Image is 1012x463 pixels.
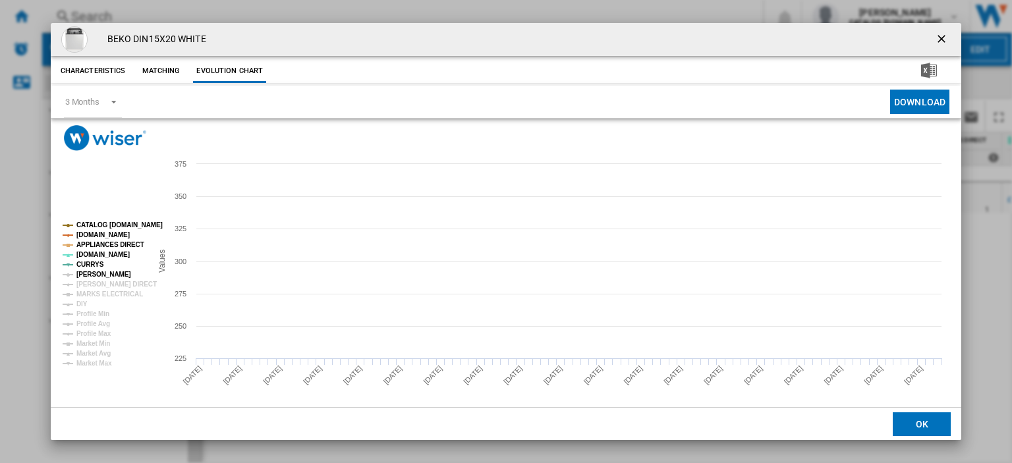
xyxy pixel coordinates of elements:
[175,354,186,362] tspan: 225
[935,32,951,48] ng-md-icon: getI18NText('BUTTONS.CLOSE_DIALOG')
[175,225,186,232] tspan: 325
[101,33,206,46] h4: BEKO DIN15X20 WHITE
[502,364,524,386] tspan: [DATE]
[181,364,203,386] tspan: [DATE]
[221,364,243,386] tspan: [DATE]
[76,251,130,258] tspan: [DOMAIN_NAME]
[622,364,644,386] tspan: [DATE]
[51,23,961,440] md-dialog: Product popup
[893,412,951,435] button: OK
[862,364,884,386] tspan: [DATE]
[76,261,104,268] tspan: CURRYS
[743,364,764,386] tspan: [DATE]
[157,250,167,273] tspan: Values
[76,330,111,337] tspan: Profile Max
[262,364,283,386] tspan: [DATE]
[175,160,186,168] tspan: 375
[921,63,937,78] img: excel-24x24.png
[175,258,186,265] tspan: 300
[76,290,143,298] tspan: MARKS ELECTRICAL
[76,360,112,367] tspan: Market Max
[175,290,186,298] tspan: 275
[542,364,564,386] tspan: [DATE]
[890,90,949,114] button: Download
[76,300,88,308] tspan: DIY
[65,97,99,107] div: 3 Months
[76,231,130,238] tspan: [DOMAIN_NAME]
[76,221,163,229] tspan: CATALOG [DOMAIN_NAME]
[76,350,111,357] tspan: Market Avg
[57,59,129,83] button: Characteristics
[422,364,443,386] tspan: [DATE]
[76,241,144,248] tspan: APPLIANCES DIRECT
[193,59,266,83] button: Evolution chart
[132,59,190,83] button: Matching
[582,364,604,386] tspan: [DATE]
[175,322,186,330] tspan: 250
[702,364,724,386] tspan: [DATE]
[930,26,956,53] button: getI18NText('BUTTONS.CLOSE_DIALOG')
[76,271,131,278] tspan: [PERSON_NAME]
[662,364,684,386] tspan: [DATE]
[76,310,109,317] tspan: Profile Min
[462,364,484,386] tspan: [DATE]
[903,364,924,386] tspan: [DATE]
[76,281,157,288] tspan: [PERSON_NAME] DIRECT
[64,125,146,151] img: logo_wiser_300x94.png
[900,59,958,83] button: Download in Excel
[76,340,110,347] tspan: Market Min
[302,364,323,386] tspan: [DATE]
[381,364,403,386] tspan: [DATE]
[782,364,804,386] tspan: [DATE]
[175,192,186,200] tspan: 350
[342,364,364,386] tspan: [DATE]
[822,364,844,386] tspan: [DATE]
[61,26,88,53] img: 10212934
[76,320,110,327] tspan: Profile Avg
